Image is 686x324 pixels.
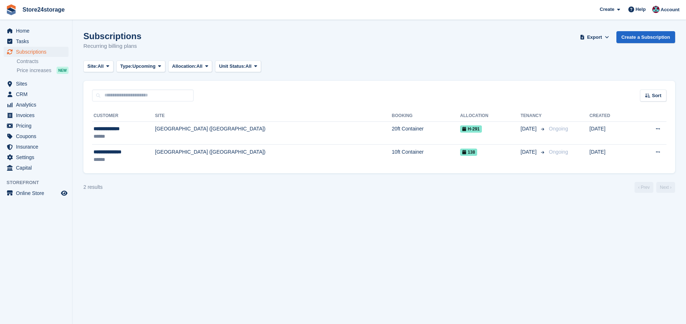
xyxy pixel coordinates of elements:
span: Subscriptions [16,47,59,57]
span: Help [636,6,646,13]
img: stora-icon-8386f47178a22dfd0bd8f6a31ec36ba5ce8667c1dd55bd0f319d3a0aa187defe.svg [6,4,17,15]
span: Ongoing [549,126,568,132]
a: menu [4,36,69,46]
a: Next [656,182,675,193]
th: Booking [392,110,460,122]
a: menu [4,188,69,198]
span: [DATE] [521,148,538,156]
span: [DATE] [521,125,538,133]
a: menu [4,121,69,131]
th: Created [590,110,634,122]
a: menu [4,152,69,162]
div: NEW [57,67,69,74]
button: Unit Status: All [215,61,261,72]
span: Tasks [16,36,59,46]
a: Price increases NEW [17,66,69,74]
a: menu [4,89,69,99]
span: Home [16,26,59,36]
span: Site: [87,63,98,70]
td: 10ft Container [392,145,460,167]
a: menu [4,110,69,120]
span: Capital [16,163,59,173]
span: Settings [16,152,59,162]
a: menu [4,142,69,152]
span: Sort [652,92,661,99]
th: Allocation [460,110,521,122]
nav: Page [633,182,677,193]
a: Store24storage [20,4,68,16]
span: Coupons [16,131,59,141]
span: Invoices [16,110,59,120]
span: Storefront [7,179,72,186]
span: Online Store [16,188,59,198]
span: Ongoing [549,149,568,155]
a: Create a Subscription [616,31,675,43]
span: Pricing [16,121,59,131]
button: Export [579,31,611,43]
th: Customer [92,110,155,122]
a: Previous [635,182,653,193]
span: Sites [16,79,59,89]
span: Unit Status: [219,63,245,70]
a: Preview store [60,189,69,198]
span: 138 [460,149,477,156]
td: 20ft Container [392,121,460,145]
a: menu [4,163,69,173]
button: Type: Upcoming [116,61,165,72]
a: menu [4,131,69,141]
p: Recurring billing plans [83,42,141,50]
span: CRM [16,89,59,99]
span: All [245,63,252,70]
img: George [652,6,660,13]
h1: Subscriptions [83,31,141,41]
button: Site: All [83,61,113,72]
span: Price increases [17,67,51,74]
span: H-291 [460,125,482,133]
span: Analytics [16,100,59,110]
th: Site [155,110,392,122]
div: 2 results [83,183,103,191]
span: All [197,63,203,70]
span: All [98,63,104,70]
span: Create [600,6,614,13]
a: menu [4,79,69,89]
span: Upcoming [132,63,156,70]
a: menu [4,47,69,57]
span: Insurance [16,142,59,152]
th: Tenancy [521,110,546,122]
span: Type: [120,63,133,70]
span: Export [587,34,602,41]
a: Contracts [17,58,69,65]
span: Allocation: [172,63,197,70]
span: Account [661,6,679,13]
td: [GEOGRAPHIC_DATA] ([GEOGRAPHIC_DATA]) [155,145,392,167]
td: [DATE] [590,121,634,145]
a: menu [4,100,69,110]
td: [GEOGRAPHIC_DATA] ([GEOGRAPHIC_DATA]) [155,121,392,145]
td: [DATE] [590,145,634,167]
a: menu [4,26,69,36]
button: Allocation: All [168,61,212,72]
